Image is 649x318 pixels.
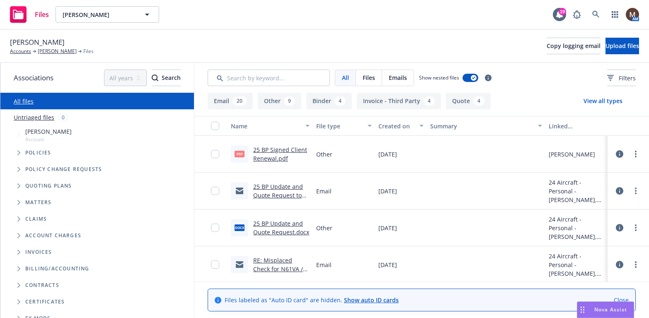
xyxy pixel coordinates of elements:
button: [PERSON_NAME] [56,6,159,23]
a: more [631,186,641,196]
button: Upload files [605,38,639,54]
a: more [631,149,641,159]
a: Files [7,3,52,26]
span: Billing/Accounting [25,266,90,271]
a: more [631,260,641,270]
button: Filters [607,70,636,86]
span: [DATE] [378,224,397,232]
div: Created on [378,122,414,130]
span: pdf [235,151,245,157]
a: Accounts [10,48,31,55]
a: Report a Bug [569,6,585,23]
span: Other [316,150,332,159]
div: 24 Aircraft - Personal - [PERSON_NAME], [PERSON_NAME] [549,252,604,278]
span: Policy change requests [25,167,102,172]
button: Copy logging email [547,38,601,54]
button: File type [313,116,375,136]
span: Filters [619,74,636,82]
span: Nova Assist [594,306,627,313]
div: 4 [334,96,346,106]
div: 24 Aircraft - Personal - [PERSON_NAME], [PERSON_NAME] [549,215,604,241]
span: Show nested files [419,74,459,81]
a: Switch app [607,6,623,23]
span: Files [35,11,49,18]
button: Quote [446,93,491,109]
a: more [631,223,641,233]
div: 19 [559,8,566,15]
span: Copy logging email [547,42,601,50]
button: Summary [427,116,545,136]
span: [DATE] [378,187,397,195]
button: Nova Assist [577,301,634,318]
span: Claims [25,217,47,222]
span: Associations [14,72,53,83]
span: Email [316,187,332,195]
span: Files [83,48,94,55]
div: 4 [473,96,484,106]
div: [PERSON_NAME] [549,150,595,159]
span: Matters [25,200,51,205]
div: Summary [430,122,533,130]
div: Name [231,122,300,130]
a: 25 BP Update and Quote Request.docx [253,219,309,236]
div: 0 [58,113,69,122]
span: Email [316,260,332,269]
span: Files labeled as "Auto ID card" are hidden. [225,296,399,304]
div: 24 Aircraft - Personal - [PERSON_NAME], [PERSON_NAME] [549,178,604,204]
a: Search [588,6,604,23]
input: Select all [211,122,219,130]
div: Search [152,70,181,86]
span: docx [235,224,245,231]
button: Name [228,116,313,136]
div: Linked associations [549,122,604,130]
a: Close [614,296,629,304]
button: Email [208,93,253,109]
span: Policies [25,150,51,155]
a: 25 BP Update and Quote Request to Insured.msg [253,183,303,208]
a: All files [14,97,34,105]
a: Show auto ID cards [344,296,399,304]
span: Invoices [25,250,52,255]
button: Other [258,93,301,109]
span: Other [316,224,332,232]
button: Binder [306,93,352,109]
div: 9 [284,96,295,106]
span: [PERSON_NAME] [10,37,65,48]
a: 25 BP Signed Client Renewal.pdf [253,146,307,162]
span: Contracts [25,283,59,288]
button: SearchSearch [152,70,181,86]
div: 20 [232,96,247,106]
span: [DATE] [378,150,397,159]
a: [PERSON_NAME] [38,48,77,55]
button: Invoice - Third Party [357,93,441,109]
input: Toggle Row Selected [211,260,219,269]
span: Account charges [25,233,81,238]
div: Drag to move [577,302,588,318]
a: RE: Misplaced Check for N61VA / Payment Options [253,256,303,282]
img: photo [626,8,639,21]
a: Untriaged files [14,113,54,122]
button: Linked associations [545,116,608,136]
button: Created on [375,116,427,136]
div: 4 [424,96,435,106]
span: [DATE] [378,260,397,269]
span: Account [25,136,72,143]
svg: Search [152,75,158,81]
input: Toggle Row Selected [211,224,219,232]
span: [PERSON_NAME] [63,10,134,19]
div: Tree Example [0,125,194,260]
span: All [342,73,349,82]
span: Upload files [605,42,639,50]
span: [PERSON_NAME] [25,127,72,136]
input: Toggle Row Selected [211,187,219,195]
span: Emails [389,73,407,82]
span: Quoting plans [25,183,72,188]
div: File type [316,122,363,130]
input: Search by keyword... [208,70,330,86]
span: Filters [607,74,636,82]
input: Toggle Row Selected [211,150,219,158]
span: Files [363,73,375,82]
button: View all types [570,93,636,109]
span: Certificates [25,299,65,304]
